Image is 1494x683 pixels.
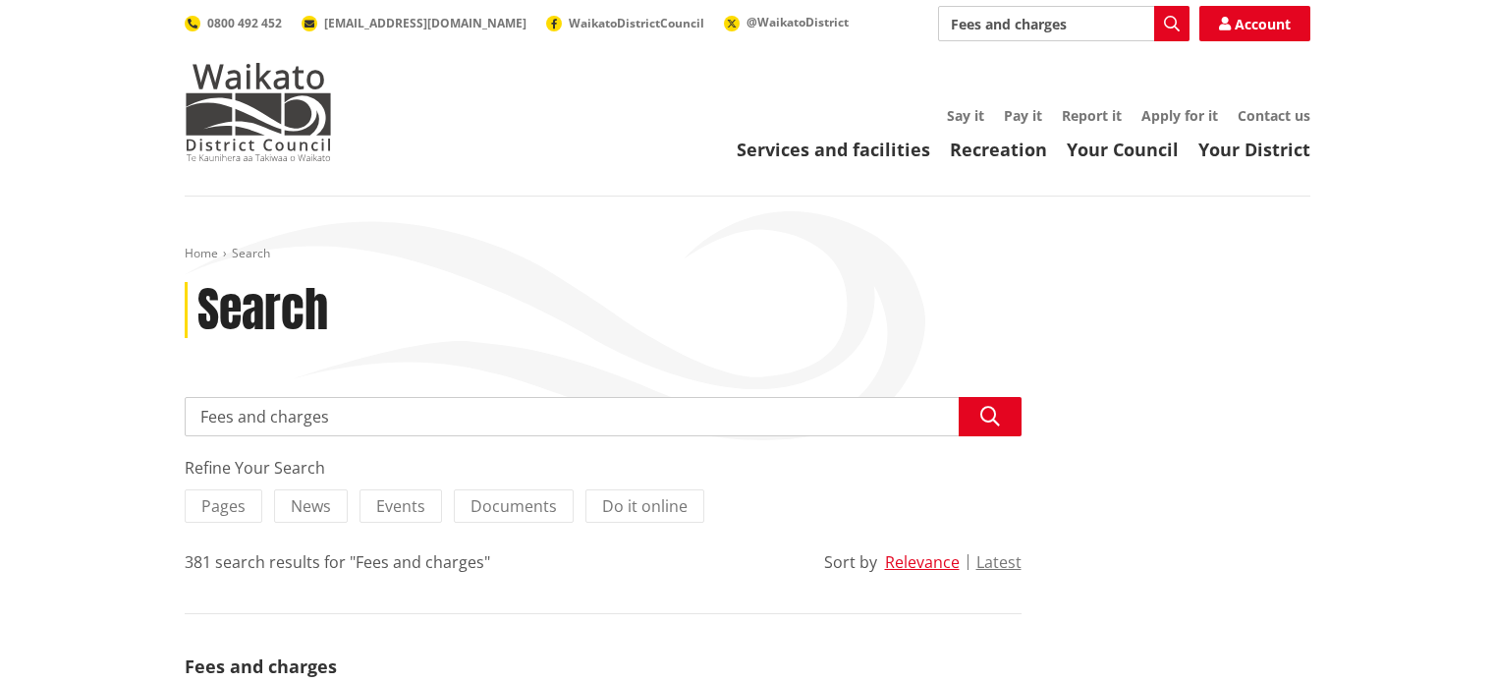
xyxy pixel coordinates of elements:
button: Latest [976,553,1022,571]
img: Waikato District Council - Te Kaunihera aa Takiwaa o Waikato [185,63,332,161]
a: Say it [947,106,984,125]
span: Search [232,245,270,261]
a: Home [185,245,218,261]
a: Your District [1198,138,1310,161]
a: 0800 492 452 [185,15,282,31]
nav: breadcrumb [185,246,1310,262]
span: [EMAIL_ADDRESS][DOMAIN_NAME] [324,15,526,31]
span: News [291,495,331,517]
span: Pages [201,495,246,517]
span: @WaikatoDistrict [747,14,849,30]
a: Your Council [1067,138,1179,161]
input: Search input [938,6,1190,41]
input: Search input [185,397,1022,436]
a: Account [1199,6,1310,41]
span: Do it online [602,495,688,517]
a: Services and facilities [737,138,930,161]
div: Refine Your Search [185,456,1022,480]
span: Events [376,495,425,517]
div: Sort by [824,550,877,574]
a: Contact us [1238,106,1310,125]
button: Relevance [885,553,960,571]
a: @WaikatoDistrict [724,14,849,30]
div: 381 search results for "Fees and charges" [185,550,490,574]
h1: Search [197,282,328,339]
a: Apply for it [1141,106,1218,125]
a: Pay it [1004,106,1042,125]
a: Report it [1062,106,1122,125]
span: Documents [470,495,557,517]
span: WaikatoDistrictCouncil [569,15,704,31]
a: Fees and charges [185,655,337,678]
a: WaikatoDistrictCouncil [546,15,704,31]
a: [EMAIL_ADDRESS][DOMAIN_NAME] [302,15,526,31]
span: 0800 492 452 [207,15,282,31]
a: Recreation [950,138,1047,161]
